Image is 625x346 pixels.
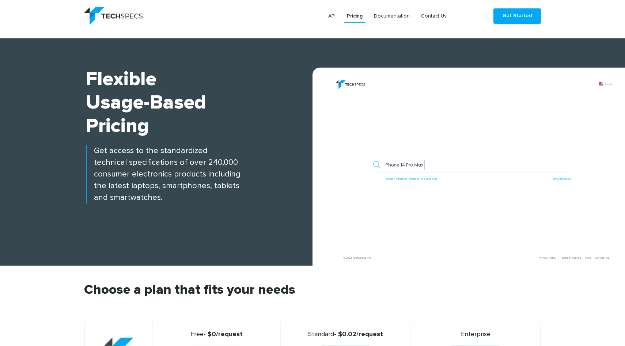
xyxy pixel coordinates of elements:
[84,284,541,322] h2: Choose a plan that fits your needs
[371,9,413,23] a: Documentation
[325,9,338,23] a: API
[493,8,541,24] a: Get Started
[84,7,143,25] img: logo
[308,331,334,338] span: Standard
[461,331,490,338] span: Enterprise
[86,145,312,204] p: Get access to the standardized technical specifications of over 240,000 consumer electronics prod...
[156,330,277,338] strong: - $0/request
[284,330,408,338] strong: - $0.02/request
[190,331,204,338] span: Free
[320,75,625,266] img: banner.png
[344,9,365,23] a: Pricing
[86,68,312,138] h1: Flexible Usage-based Pricing
[418,9,450,23] a: Contact Us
